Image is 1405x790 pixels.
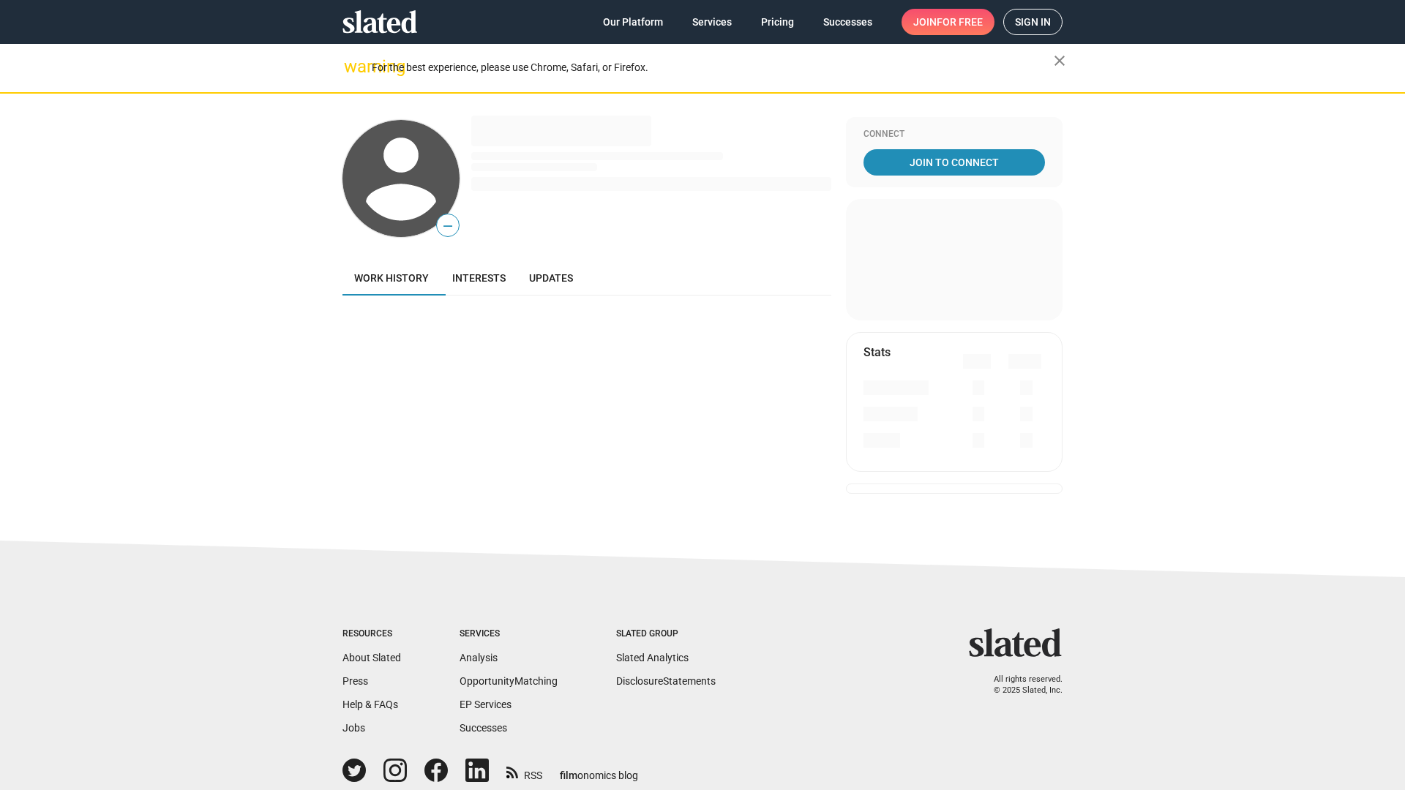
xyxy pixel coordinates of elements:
a: Interests [441,260,517,296]
p: All rights reserved. © 2025 Slated, Inc. [978,674,1063,696]
span: for free [937,9,983,35]
div: Services [460,628,558,640]
a: Sign in [1003,9,1063,35]
a: About Slated [342,652,401,663]
a: RSS [506,760,542,783]
a: Joinfor free [902,9,994,35]
a: filmonomics blog [560,757,638,783]
a: Jobs [342,722,365,734]
a: Join To Connect [863,149,1045,176]
a: EP Services [460,699,512,710]
div: Connect [863,129,1045,140]
a: Slated Analytics [616,652,689,663]
span: Successes [823,9,872,35]
a: Services [681,9,743,35]
a: Successes [812,9,884,35]
div: Slated Group [616,628,716,640]
mat-icon: warning [344,58,361,75]
div: For the best experience, please use Chrome, Safari, or Firefox. [372,58,1054,78]
mat-icon: close [1051,52,1068,69]
span: Sign in [1015,10,1051,34]
span: Interests [452,272,506,284]
div: Resources [342,628,401,640]
span: Pricing [761,9,794,35]
a: OpportunityMatching [460,675,558,687]
a: Help & FAQs [342,699,398,710]
span: Services [692,9,732,35]
a: Analysis [460,652,498,663]
a: Work history [342,260,441,296]
span: — [437,217,459,236]
span: Updates [529,272,573,284]
a: Press [342,675,368,687]
a: Pricing [749,9,806,35]
span: Join To Connect [866,149,1042,176]
a: Successes [460,722,507,734]
span: Join [913,9,983,35]
a: Our Platform [591,9,675,35]
span: film [560,770,577,781]
a: Updates [517,260,585,296]
span: Work history [354,272,429,284]
span: Our Platform [603,9,663,35]
mat-card-title: Stats [863,345,891,360]
a: DisclosureStatements [616,675,716,687]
